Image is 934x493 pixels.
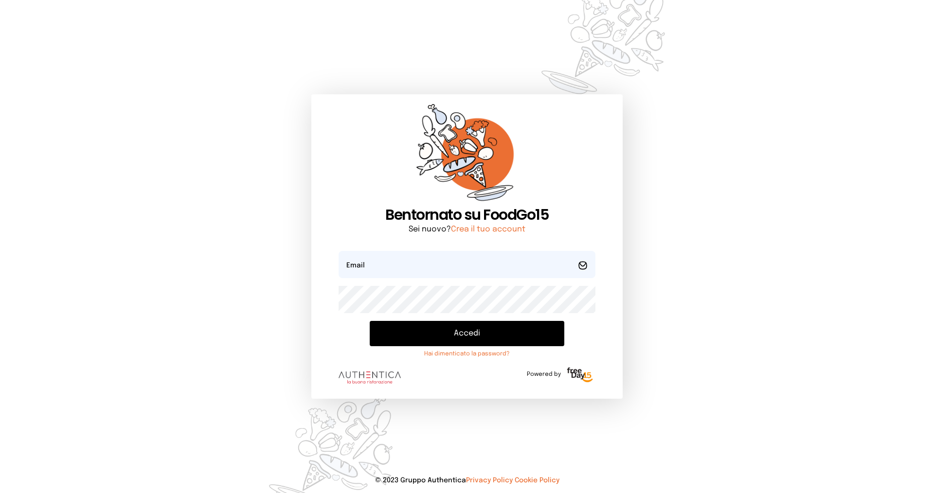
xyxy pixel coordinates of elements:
[416,104,518,207] img: sticker-orange.65babaf.png
[565,366,595,385] img: logo-freeday.3e08031.png
[370,350,564,358] a: Hai dimenticato la password?
[339,206,595,224] h1: Bentornato su FoodGo15
[16,475,918,485] p: © 2023 Gruppo Authentica
[515,477,559,484] a: Cookie Policy
[339,224,595,235] p: Sei nuovo?
[466,477,513,484] a: Privacy Policy
[527,370,561,378] span: Powered by
[370,321,564,346] button: Accedi
[339,371,401,384] img: logo.8f33a47.png
[451,225,525,233] a: Crea il tuo account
